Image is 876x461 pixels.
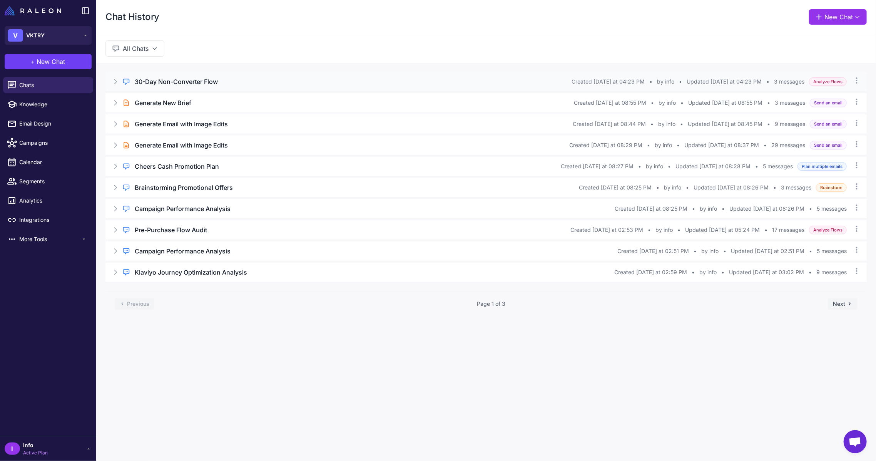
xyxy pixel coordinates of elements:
[3,212,93,228] a: Integrations
[668,162,671,171] span: •
[687,77,762,86] span: Updated [DATE] at 04:23 PM
[3,173,93,189] a: Segments
[646,162,663,171] span: by info
[651,99,654,107] span: •
[809,247,812,255] span: •
[729,205,804,213] span: Updated [DATE] at 08:26 PM
[828,298,858,310] button: Next
[19,100,87,109] span: Knowledge
[679,77,682,86] span: •
[638,162,641,171] span: •
[755,162,758,171] span: •
[135,119,228,129] h3: Generate Email with Image Edits
[23,449,48,456] span: Active Plan
[810,120,847,129] span: Send an email
[5,6,61,15] img: Raleon Logo
[731,247,804,255] span: Updated [DATE] at 02:51 PM
[680,99,684,107] span: •
[844,430,867,453] a: Open chat
[655,226,673,234] span: by info
[721,268,724,277] span: •
[658,120,675,128] span: by info
[773,183,776,192] span: •
[729,268,804,277] span: Updated [DATE] at 03:02 PM
[699,268,717,277] span: by info
[763,162,793,171] span: 5 messages
[135,246,231,256] h3: Campaign Performance Analysis
[8,29,23,42] div: V
[135,204,231,213] h3: Campaign Performance Analysis
[574,99,646,107] span: Created [DATE] at 08:55 PM
[664,183,681,192] span: by info
[570,226,643,234] span: Created [DATE] at 02:53 PM
[656,183,659,192] span: •
[31,57,35,66] span: +
[781,183,811,192] span: 3 messages
[817,247,847,255] span: 5 messages
[19,81,87,89] span: Chats
[767,99,770,107] span: •
[37,57,65,66] span: New Chat
[764,226,767,234] span: •
[688,120,762,128] span: Updated [DATE] at 08:45 PM
[614,268,687,277] span: Created [DATE] at 02:59 PM
[677,141,680,149] span: •
[774,77,804,86] span: 3 messages
[694,247,697,255] span: •
[677,226,680,234] span: •
[135,162,219,171] h3: Cheers Cash Promotion Plan
[135,77,218,86] h3: 30-Day Non-Converter Flow
[3,96,93,112] a: Knowledge
[692,205,695,213] span: •
[692,268,695,277] span: •
[767,120,770,128] span: •
[105,11,159,23] h1: Chat History
[797,162,847,171] span: Plan multiple emails
[700,205,717,213] span: by info
[19,235,81,243] span: More Tools
[766,77,769,86] span: •
[135,183,233,192] h3: Brainstorming Promotional Offers
[694,183,769,192] span: Updated [DATE] at 08:26 PM
[680,120,683,128] span: •
[19,139,87,147] span: Campaigns
[19,177,87,186] span: Segments
[809,9,867,25] button: New Chat
[809,226,847,235] span: Analyze Flows
[135,98,191,107] h3: Generate New Brief
[5,26,92,45] button: VVKTRY
[135,141,228,150] h3: Generate Email with Image Edits
[650,120,654,128] span: •
[809,268,812,277] span: •
[3,193,93,209] a: Analytics
[816,268,847,277] span: 9 messages
[135,268,247,277] h3: Klaviyo Journey Optimization Analysis
[771,141,805,149] span: 29 messages
[5,54,92,69] button: +New Chat
[764,141,767,149] span: •
[775,120,805,128] span: 9 messages
[569,141,642,149] span: Created [DATE] at 08:29 PM
[573,120,646,128] span: Created [DATE] at 08:44 PM
[19,196,87,205] span: Analytics
[722,205,725,213] span: •
[19,216,87,224] span: Integrations
[26,31,45,40] span: VKTRY
[649,77,652,86] span: •
[810,141,847,150] span: Send an email
[657,77,674,86] span: by info
[772,226,804,234] span: 17 messages
[686,183,689,192] span: •
[3,135,93,151] a: Campaigns
[3,77,93,93] a: Chats
[685,226,760,234] span: Updated [DATE] at 05:24 PM
[655,141,672,149] span: by info
[647,141,650,149] span: •
[19,158,87,166] span: Calendar
[809,205,812,213] span: •
[615,205,687,213] span: Created [DATE] at 08:25 PM
[579,183,652,192] span: Created [DATE] at 08:25 PM
[701,247,719,255] span: by info
[617,247,689,255] span: Created [DATE] at 02:51 PM
[477,300,505,308] span: Page 1 of 3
